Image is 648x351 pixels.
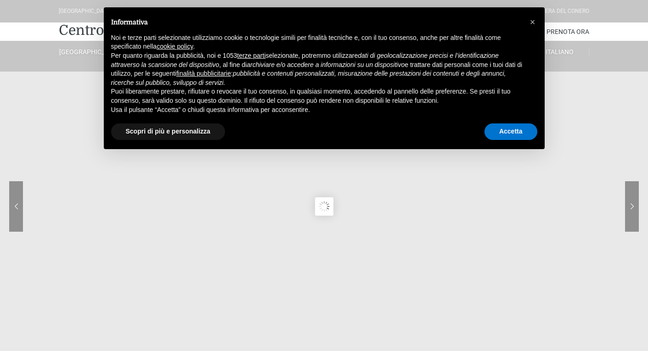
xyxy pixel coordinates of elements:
a: [GEOGRAPHIC_DATA] [59,48,118,56]
div: [GEOGRAPHIC_DATA] [59,7,112,16]
p: Puoi liberamente prestare, rifiutare o revocare il tuo consenso, in qualsiasi momento, accedendo ... [111,87,523,105]
a: Centro Vacanze De Angelis [59,21,236,39]
p: Noi e terze parti selezionate utilizziamo cookie o tecnologie simili per finalità tecniche e, con... [111,33,523,51]
h2: Informativa [111,18,523,26]
button: finalità pubblicitarie [176,69,231,78]
button: terze parti [237,51,265,61]
div: Riviera Del Conero [535,7,589,16]
em: dati di geolocalizzazione precisi e l’identificazione attraverso la scansione del dispositivo [111,52,499,68]
span: × [530,17,535,27]
span: Italiano [546,48,574,56]
em: pubblicità e contenuti personalizzati, misurazione delle prestazioni dei contenuti e degli annunc... [111,70,506,86]
em: archiviare e/o accedere a informazioni su un dispositivo [247,61,405,68]
a: Prenota Ora [547,22,589,41]
a: Italiano [530,48,589,56]
p: Usa il pulsante “Accetta” o chiudi questa informativa per acconsentire. [111,106,523,115]
a: cookie policy [157,43,193,50]
button: Chiudi questa informativa [525,15,540,29]
p: Per quanto riguarda la pubblicità, noi e 1053 selezionate, potremmo utilizzare , al fine di e tra... [111,51,523,87]
button: Accetta [485,123,537,140]
button: Scopri di più e personalizza [111,123,225,140]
